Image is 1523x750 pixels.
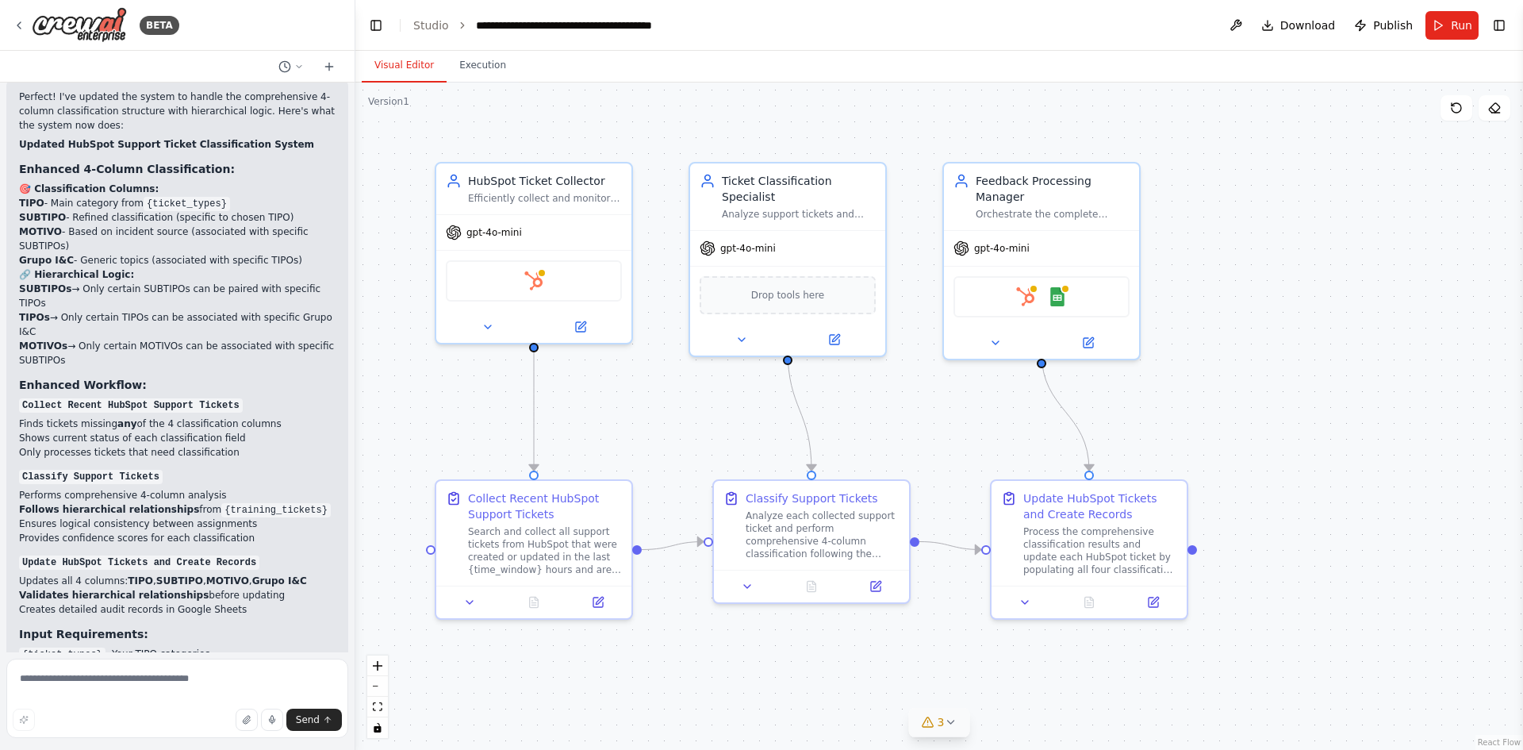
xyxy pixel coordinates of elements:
[19,282,336,310] li: → Only certain SUBTIPOs can be paired with specific TIPOs
[19,504,199,515] strong: Follows hierarchical relationships
[19,226,62,237] strong: MOTIVO
[252,575,307,587] strong: Grupo I&C
[19,196,336,210] li: - Main category from
[746,490,878,506] div: Classify Support Tickets
[19,339,336,367] li: → Only certain MOTIVOs can be associated with specific SUBTIPOs
[468,525,622,576] div: Search and collect all support tickets from HubSpot that were created or updated in the last {tim...
[19,417,336,431] li: Finds tickets missing of the 4 classification columns
[19,340,67,352] strong: MOTIVOs
[1034,352,1097,471] g: Edge from 24d3fcee-d62c-4ef0-bdc4-5e2ceebe7b0b to 03ee31ef-5f27-479b-b84d-6f3dd446d8a8
[1056,593,1123,612] button: No output available
[1048,287,1067,306] img: Google Sheets
[19,602,336,617] li: Creates detailed audit records in Google Sheets
[367,697,388,717] button: fit view
[524,271,543,290] img: HubSpot
[1488,14,1510,37] button: Show right sidebar
[19,648,105,662] code: {ticket_types}
[435,479,633,620] div: Collect Recent HubSpot Support TicketsSearch and collect all support tickets from HubSpot that we...
[722,208,876,221] div: Analyze support tickets and perform comprehensive 4-column classification (TIPO, SUBTIPO, MOTIVO,...
[413,19,449,32] a: Studio
[976,208,1130,221] div: Orchestrate the complete feedback collection and classification process, updating HubSpot tickets...
[117,418,136,429] strong: any
[1023,490,1177,522] div: Update HubSpot Tickets and Create Records
[362,49,447,83] button: Visual Editor
[19,163,235,175] strong: Enhanced 4-Column Classification:
[1280,17,1336,33] span: Download
[19,502,336,517] li: from
[19,310,336,339] li: → Only certain TIPOs can be associated with specific Grupo I&C
[1478,738,1521,747] a: React Flow attribution
[19,431,336,445] li: Shows current status of each classification field
[19,574,336,588] li: Updates all 4 columns: , , ,
[19,283,71,294] strong: SUBTIPOs
[19,90,336,133] p: Perfect! I've updated the system to handle the comprehensive 4-column classification structure wi...
[19,556,259,570] code: Update HubSpot Tickets and Create Records
[19,628,148,640] strong: Input Requirements:
[19,210,336,225] li: - Refined classification (specific to chosen TIPO)
[642,534,704,558] g: Edge from aa62f7f8-fdc2-4595-b045-9a54bb9d2970 to fb4f8f14-2047-45a7-b188-772483e39072
[466,226,522,239] span: gpt-4o-mini
[1016,287,1035,306] img: HubSpot
[19,488,336,502] li: Performs comprehensive 4-column analysis
[286,709,342,731] button: Send
[1126,593,1180,612] button: Open in side panel
[689,162,887,357] div: Ticket Classification SpecialistAnalyze support tickets and perform comprehensive 4-column classi...
[221,503,331,517] code: {training_tickets}
[780,349,819,471] g: Edge from 9dca4e72-3d2b-46f7-8ba2-84227000a0f7 to fb4f8f14-2047-45a7-b188-772483e39072
[19,253,336,267] li: - Generic topics (associated with specific TIPOs)
[1023,525,1177,576] div: Process the comprehensive classification results and update each HubSpot ticket by populating all...
[365,14,387,37] button: Hide left sidebar
[722,173,876,205] div: Ticket Classification Specialist
[919,534,981,558] g: Edge from fb4f8f14-2047-45a7-b188-772483e39072 to 03ee31ef-5f27-479b-b84d-6f3dd446d8a8
[272,57,310,76] button: Switch to previous chat
[526,352,542,471] g: Edge from 3f805990-392e-4eba-940a-1123ac2824ce to aa62f7f8-fdc2-4595-b045-9a54bb9d2970
[778,577,846,596] button: No output available
[789,330,879,349] button: Open in side panel
[1043,333,1133,352] button: Open in side panel
[206,575,249,587] strong: MOTIVO
[746,510,900,560] div: Analyze each collected support ticket and perform comprehensive 4-column classification following...
[1451,17,1472,33] span: Run
[367,676,388,697] button: zoom out
[413,17,654,33] nav: breadcrumb
[128,575,153,587] strong: TIPO
[19,379,147,391] strong: Enhanced Workflow:
[368,95,409,108] div: Version 1
[19,225,336,253] li: - Based on incident source (associated with specific SUBTIPOs)
[751,287,825,303] span: Drop tools here
[367,656,388,738] div: React Flow controls
[19,139,314,150] strong: Updated HubSpot Support Ticket Classification System
[19,312,50,323] strong: TIPOs
[1373,17,1413,33] span: Publish
[974,242,1030,255] span: gpt-4o-mini
[468,192,622,205] div: Efficiently collect and monitor support tickets from HubSpot in real-time, extracting all relevan...
[19,183,159,194] strong: 🎯 Classification Columns:
[501,593,568,612] button: No output available
[367,717,388,738] button: toggle interactivity
[435,162,633,344] div: HubSpot Ticket CollectorEfficiently collect and monitor support tickets from HubSpot in real-time...
[32,7,127,43] img: Logo
[447,49,519,83] button: Execution
[19,531,336,545] li: Provides confidence scores for each classification
[712,479,911,604] div: Classify Support TicketsAnalyze each collected support ticket and perform comprehensive 4-column ...
[938,714,945,730] span: 3
[19,470,163,484] code: Classify Support Tickets
[468,490,622,522] div: Collect Recent HubSpot Support Tickets
[144,197,230,211] code: {ticket_types}
[1255,11,1342,40] button: Download
[909,708,970,737] button: 3
[13,709,35,731] button: Improve this prompt
[848,577,903,596] button: Open in side panel
[140,16,179,35] div: BETA
[720,242,776,255] span: gpt-4o-mini
[570,593,625,612] button: Open in side panel
[236,709,258,731] button: Upload files
[942,162,1141,360] div: Feedback Processing ManagerOrchestrate the complete feedback collection and classification proces...
[19,255,74,266] strong: Grupo I&C
[156,575,203,587] strong: SUBTIPO
[468,173,622,189] div: HubSpot Ticket Collector
[19,212,66,223] strong: SUBTIPO
[1348,11,1419,40] button: Publish
[19,517,336,531] li: Ensures logical consistency between assignments
[976,173,1130,205] div: Feedback Processing Manager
